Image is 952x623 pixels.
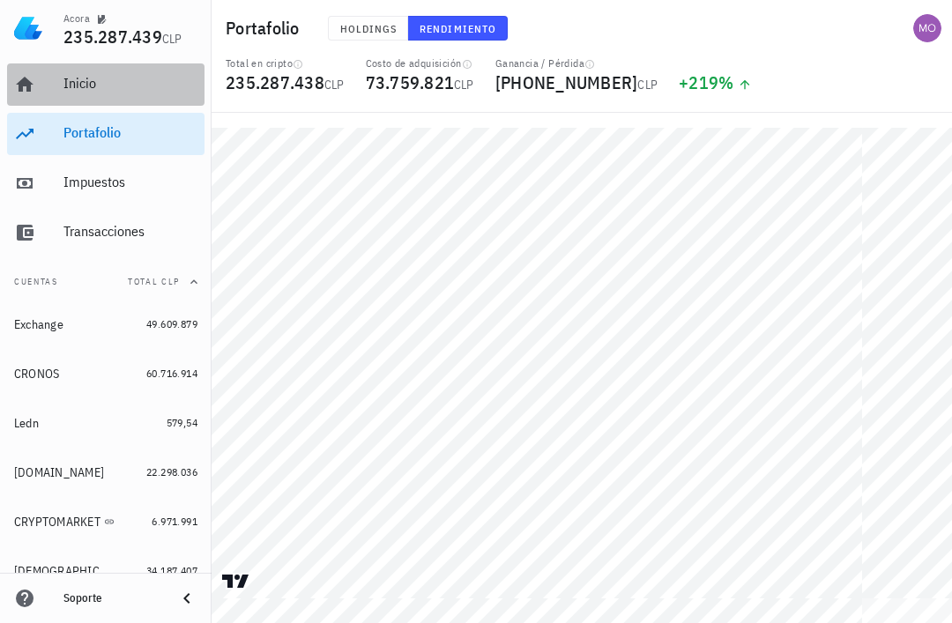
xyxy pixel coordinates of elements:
[328,16,409,41] button: Holdings
[128,276,180,287] span: Total CLP
[63,25,162,48] span: 235.287.439
[63,223,197,240] div: Transacciones
[7,501,205,543] a: CRYPTOMARKET 6.971.991
[7,550,205,592] a: [DEMOGRAPHIC_DATA] 34.187.407
[14,416,39,431] div: Ledn
[226,56,345,70] div: Total en cripto
[7,402,205,444] a: Ledn 579,54
[152,515,197,528] span: 6.971.991
[7,63,205,106] a: Inicio
[7,162,205,204] a: Impuestos
[7,352,205,395] a: CRONOS 60.716.914
[63,75,197,92] div: Inicio
[146,367,197,380] span: 60.716.914
[226,70,324,94] span: 235.287.438
[7,303,205,345] a: Exchange 49.609.879
[63,11,90,26] div: Acora
[14,367,60,382] div: CRONOS
[913,14,941,42] div: avatar
[63,124,197,141] div: Portafolio
[167,416,197,429] span: 579,54
[7,261,205,303] button: CuentasTotal CLP
[14,515,100,530] div: CRYPTOMARKET
[679,74,752,92] div: +219
[495,70,638,94] span: [PHONE_NUMBER]
[637,77,658,93] span: CLP
[146,465,197,478] span: 22.298.036
[63,174,197,190] div: Impuestos
[162,31,182,47] span: CLP
[366,56,474,70] div: Costo de adquisición
[226,14,307,42] h1: Portafolio
[454,77,474,93] span: CLP
[63,591,162,605] div: Soporte
[324,77,345,93] span: CLP
[419,22,496,35] span: Rendimiento
[7,113,205,155] a: Portafolio
[366,70,455,94] span: 73.759.821
[220,573,251,590] a: Charting by TradingView
[718,70,733,94] span: %
[495,56,658,70] div: Ganancia / Pérdida
[14,14,42,42] img: LedgiFi
[14,317,63,332] div: Exchange
[408,16,508,41] button: Rendimiento
[146,317,197,330] span: 49.609.879
[14,564,122,579] div: [DEMOGRAPHIC_DATA]
[7,211,205,254] a: Transacciones
[146,564,197,577] span: 34.187.407
[339,22,398,35] span: Holdings
[14,465,104,480] div: [DOMAIN_NAME]
[7,451,205,493] a: [DOMAIN_NAME] 22.298.036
